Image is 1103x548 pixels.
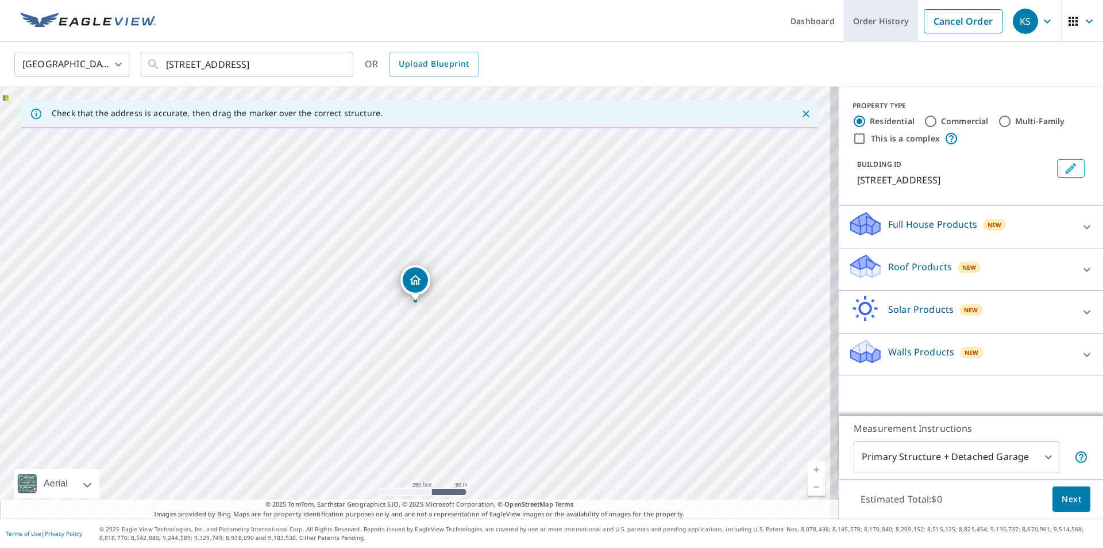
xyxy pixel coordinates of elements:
span: New [965,348,979,357]
p: Check that the address is accurate, then drag the marker over the correct structure. [52,108,383,118]
button: Next [1052,486,1090,512]
a: Privacy Policy [45,530,82,538]
div: Walls ProductsNew [848,338,1094,371]
span: New [964,305,978,315]
div: Solar ProductsNew [848,296,1094,328]
span: Upload Blueprint [399,57,469,71]
button: Edit building 1 [1057,159,1085,178]
p: © 2025 Eagle View Technologies, Inc. and Pictometry International Corp. All Rights Reserved. Repo... [99,525,1097,542]
p: BUILDING ID [857,159,901,169]
a: Cancel Order [924,9,1002,33]
span: Your report will include the primary structure and a detached garage if one exists. [1074,450,1088,464]
div: Aerial [40,469,71,498]
span: Next [1062,492,1081,507]
a: Terms [555,500,574,508]
a: Current Level 17, Zoom In [808,461,825,478]
div: KS [1013,9,1038,34]
label: Commercial [941,116,989,127]
p: Measurement Instructions [854,421,1088,435]
label: Multi-Family [1015,116,1065,127]
p: Estimated Total: $0 [851,486,951,512]
p: Solar Products [888,302,954,316]
label: Residential [870,116,915,127]
div: Primary Structure + Detached Garage [854,441,1059,473]
div: Roof ProductsNew [848,253,1094,286]
div: [GEOGRAPHIC_DATA] [14,48,129,81]
span: New [962,263,977,272]
p: [STREET_ADDRESS] [857,173,1052,187]
div: Full House ProductsNew [848,210,1094,243]
div: PROPERTY TYPE [853,101,1089,111]
img: EV Logo [21,13,156,30]
p: Roof Products [888,260,952,274]
label: This is a complex [871,133,940,144]
div: Aerial [14,469,99,498]
p: Walls Products [888,345,954,359]
p: | [6,530,82,537]
span: © 2025 TomTom, Earthstar Geographics SIO, © 2025 Microsoft Corporation, © [265,500,574,509]
button: Close [799,106,813,121]
a: Upload Blueprint [389,52,478,77]
a: OpenStreetMap [504,500,553,508]
div: OR [365,52,479,77]
p: Full House Products [888,217,977,231]
a: Terms of Use [6,530,41,538]
div: Dropped pin, building 1, Residential property, 155 S 5th St Toledo, WA 98591 [400,265,430,301]
span: New [988,220,1002,229]
a: Current Level 17, Zoom Out [808,478,825,496]
input: Search by address or latitude-longitude [166,48,330,81]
